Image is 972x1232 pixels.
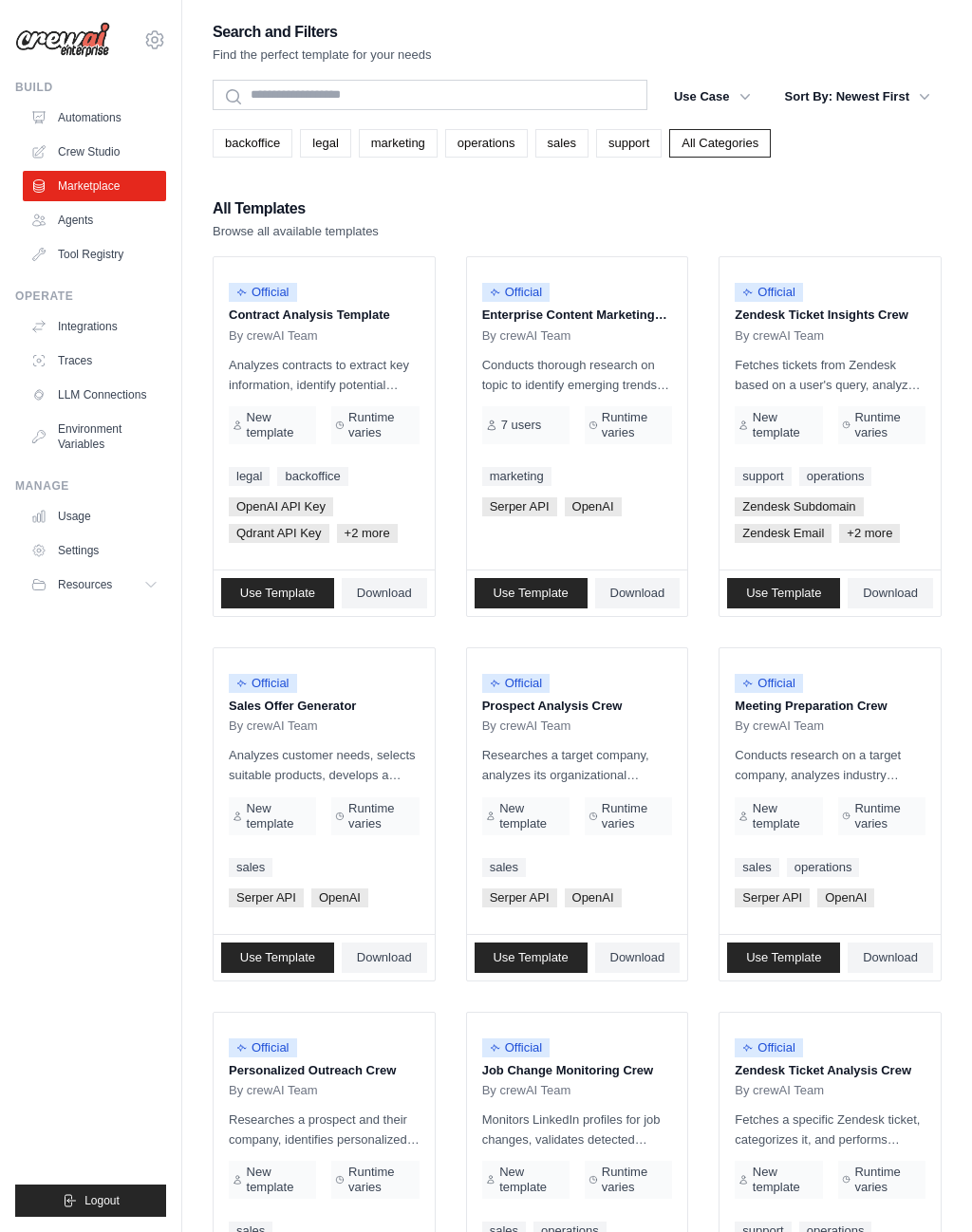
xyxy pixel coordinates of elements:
a: marketing [482,467,551,486]
span: OpenAI [565,888,622,907]
p: Browse all available templates [213,222,379,241]
span: Qdrant API Key [229,524,329,543]
p: Fetches a specific Zendesk ticket, categorizes it, and performs sentiment analysis. Outputs inclu... [735,1110,925,1149]
a: sales [735,858,778,877]
a: Agents [23,205,166,235]
a: Marketplace [23,171,166,201]
span: OpenAI [817,888,874,907]
span: +2 more [337,524,398,543]
a: marketing [359,129,438,158]
span: Download [357,586,412,601]
span: Download [610,586,665,601]
span: Runtime varies [348,801,416,831]
p: Fetches tickets from Zendesk based on a user's query, analyzes them, and generates a summary. Out... [735,355,925,395]
span: Serper API [482,497,557,516]
a: Automations [23,103,166,133]
a: backoffice [213,129,292,158]
a: legal [300,129,350,158]
p: Zendesk Ticket Analysis Crew [735,1061,925,1080]
p: Prospect Analysis Crew [482,697,673,716]
span: +2 more [839,524,900,543]
span: OpenAI [311,888,368,907]
a: Use Template [475,578,588,608]
a: Download [595,578,681,608]
div: Build [15,80,166,95]
p: Conducts thorough research on topic to identify emerging trends, analyze competitor strategies, a... [482,355,673,395]
span: Zendesk Email [735,524,832,543]
span: Use Template [240,586,315,601]
span: Official [735,674,803,693]
span: Serper API [229,888,304,907]
span: Download [863,950,918,965]
span: By crewAI Team [735,719,824,734]
span: Runtime varies [854,801,922,831]
a: Traces [23,345,166,376]
span: Zendesk Subdomain [735,497,863,516]
span: New template [753,801,819,831]
span: OpenAI API Key [229,497,333,516]
a: operations [787,858,860,877]
a: legal [229,467,270,486]
span: By crewAI Team [482,1083,571,1098]
a: Use Template [475,943,588,973]
span: Official [229,674,297,693]
span: By crewAI Team [229,719,318,734]
span: New template [753,410,819,440]
a: LLM Connections [23,380,166,410]
a: Crew Studio [23,137,166,167]
button: Logout [15,1185,166,1217]
span: Runtime varies [602,801,669,831]
span: Logout [84,1193,120,1208]
a: Usage [23,501,166,532]
div: Manage [15,478,166,494]
p: Enterprise Content Marketing Crew [482,306,673,325]
span: Official [482,1038,551,1057]
span: Use Template [746,950,821,965]
a: Use Template [727,578,840,608]
span: New template [247,1165,313,1195]
p: Analyzes contracts to extract key information, identify potential issues, and provide insights fo... [229,355,420,395]
span: Use Template [493,950,568,965]
a: Download [595,943,681,973]
span: 7 users [501,418,542,433]
span: Download [863,586,918,601]
span: Use Template [240,950,315,965]
a: Use Template [221,943,334,973]
a: sales [229,858,272,877]
span: Runtime varies [348,1165,416,1195]
span: Runtime varies [854,1165,922,1195]
a: Environment Variables [23,414,166,459]
p: Conducts research on a target company, analyzes industry trends, develops a tailored sales strate... [735,745,925,785]
span: Official [735,1038,803,1057]
span: New template [247,801,313,831]
a: support [735,467,791,486]
button: Sort By: Newest First [774,80,942,114]
a: Integrations [23,311,166,342]
p: Job Change Monitoring Crew [482,1061,673,1080]
span: By crewAI Team [482,328,571,344]
h2: All Templates [213,196,379,222]
span: Runtime varies [602,410,669,440]
span: New template [499,1165,566,1195]
span: By crewAI Team [482,719,571,734]
a: Settings [23,535,166,566]
span: Official [229,1038,297,1057]
a: Use Template [221,578,334,608]
span: By crewAI Team [229,1083,318,1098]
img: Logo [15,22,110,58]
a: All Categories [669,129,771,158]
p: Researches a prospect and their company, identifies personalized content angles, and crafts a tai... [229,1110,420,1149]
p: Zendesk Ticket Insights Crew [735,306,925,325]
span: Serper API [735,888,810,907]
span: Use Template [746,586,821,601]
p: Contract Analysis Template [229,306,420,325]
span: New template [753,1165,819,1195]
span: Use Template [493,586,568,601]
span: Download [357,950,412,965]
span: By crewAI Team [735,328,824,344]
a: Download [848,578,933,608]
h2: Search and Filters [213,19,432,46]
button: Use Case [663,80,762,114]
span: Official [482,283,551,302]
p: Monitors LinkedIn profiles for job changes, validates detected changes, and analyzes opportunitie... [482,1110,673,1149]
